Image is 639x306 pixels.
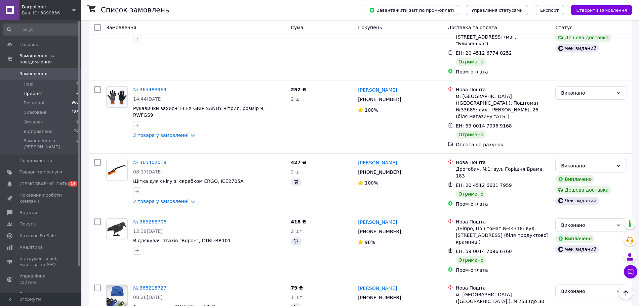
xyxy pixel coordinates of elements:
span: 98% [365,240,375,245]
span: 0 [76,138,79,150]
span: Каталог ProSale [19,233,56,239]
span: 2 шт. [291,228,304,234]
img: Фото товару [107,219,127,240]
div: Пром-оплата [456,201,550,207]
span: ЕН: 20 4512 6774 0252 [456,50,512,56]
span: Покупці [19,221,38,227]
a: Фото товару [106,86,128,108]
span: Покупець [358,25,382,30]
a: № 365215727 [133,285,166,291]
a: [PERSON_NAME] [358,285,397,292]
div: м. [GEOGRAPHIC_DATA] ([GEOGRAPHIC_DATA].), Поштомат №33685: вул. [PERSON_NAME], 26 (біля магазину... [456,93,550,120]
span: Створити замовлення [576,8,627,13]
span: Статус [555,25,572,30]
span: Повідомлення [19,158,52,164]
span: [PHONE_NUMBER] [358,295,401,300]
div: Отримано [456,256,486,264]
span: Замовлення та повідомлення [19,53,81,65]
a: Щітка для снігу зі скребком ERGO, ICE2705A [133,178,244,184]
span: ЕН: 59 0014 7096 9168 [456,123,512,129]
span: Завантажити звіт по пром-оплаті [369,7,454,13]
a: № 365268706 [133,219,166,224]
span: 1 шт. [291,295,304,300]
a: Рукавички захисні FLEX GRIP SANDY нітрил, розмір 9, RWFGS9 [133,106,265,118]
h1: Список замовлень [101,6,169,14]
div: Чек виданий [555,197,599,205]
span: Відправлено [24,129,53,135]
div: Виконано [561,288,613,295]
a: Фото товару [106,159,128,181]
span: ЕН: 59 0014 7096 6760 [456,249,512,254]
span: [PHONE_NUMBER] [358,169,401,175]
img: Фото товару [107,159,127,180]
span: 2 шт. [291,96,304,102]
span: Скасовані [24,109,46,115]
div: Виплачено [555,175,594,183]
span: 24 [74,129,79,135]
div: Отримано [456,131,486,139]
div: Дрогобич, №1: вул. Горішня Брама, 183 [456,166,550,179]
span: 0 [76,81,79,87]
a: [PERSON_NAME] [358,87,397,93]
span: 188 [72,109,79,115]
span: Замовлення [19,71,47,77]
span: Виконані [24,100,44,106]
span: Прийняті [24,91,44,97]
span: 12:39[DATE] [133,228,163,234]
div: Дешева доставка [555,34,611,42]
span: 79 ₴ [291,285,303,291]
span: Доставка та оплата [448,25,497,30]
div: Виконано [561,89,613,97]
button: Створити замовлення [571,5,632,15]
div: Пром-оплата [456,68,550,75]
div: Пром-оплата [456,267,550,273]
div: Чек виданий [555,245,599,253]
span: Відгуки [19,210,37,216]
img: Фото товару [107,87,127,107]
span: Аналітика [19,244,43,250]
div: Отримано [456,190,486,198]
div: Нова Пошта [456,285,550,291]
span: 100% [365,180,378,186]
span: 427 ₴ [291,160,306,165]
a: № 365483969 [133,87,166,92]
a: [PERSON_NAME] [358,219,397,225]
span: 252 ₴ [291,87,306,92]
span: Cума [291,25,303,30]
div: Виплачено [555,235,594,243]
button: Наверх [619,286,633,300]
input: Пошук [3,23,79,36]
div: Нова Пошта [456,86,550,93]
span: ЕН: 20 4512 6601 7959 [456,183,512,188]
span: 08:17[DATE] [133,169,163,174]
span: [DEMOGRAPHIC_DATA] [19,181,69,187]
span: Показники роботи компанії [19,192,62,204]
span: Інструменти веб-майстра та SEO [19,256,62,268]
span: Оплачені [24,119,45,125]
div: Отримано [456,58,486,66]
span: 14 [69,181,77,187]
span: Управління сайтом [19,273,62,285]
div: Дніпро, Поштомат №44318: вул. [STREET_ADDRESS] (біля продуктової крамниці) [456,225,550,245]
span: 4 [76,91,79,97]
button: Управління статусами [466,5,528,15]
div: Оплата на рахунок [456,141,550,148]
span: 418 ₴ [291,219,306,224]
span: 100% [365,107,378,113]
span: Товари та послуги [19,169,62,175]
span: [PHONE_NUMBER] [358,97,401,102]
span: Управління статусами [471,8,523,13]
div: Виконано [561,162,613,169]
span: Головна [19,42,38,48]
span: Darpolimer [22,4,72,10]
a: Створити замовлення [564,7,632,12]
a: № 365402019 [133,160,166,165]
span: Нові [24,81,33,87]
button: Експорт [535,5,564,15]
span: 2 шт. [291,169,304,174]
div: Виконано [561,221,613,229]
a: Відлякувач птахів "Ворон", CTRL-BR101 [133,238,231,243]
